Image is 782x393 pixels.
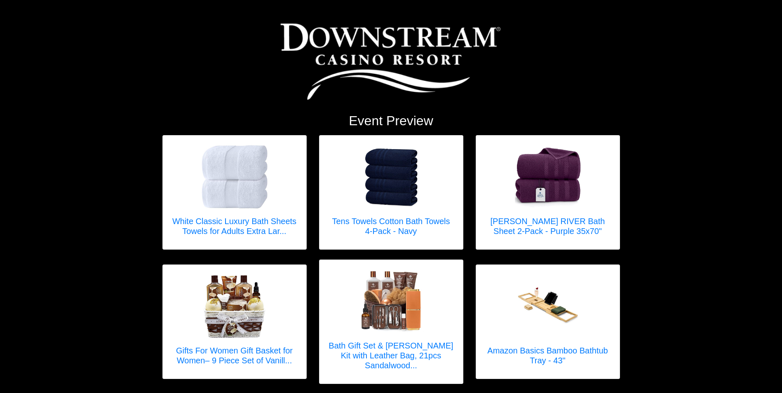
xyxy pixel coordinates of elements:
[484,216,611,236] h5: [PERSON_NAME] RIVER Bath Sheet 2-Pack - Purple 35x70"
[484,273,611,370] a: Amazon Basics Bamboo Bathtub Tray - 43" Amazon Basics Bamboo Bathtub Tray - 43"
[358,268,424,334] img: Bath Gift Set & Beard Kit with Leather Bag, 21pcs Sandalwood Bergamot Home Spa Kit, Relaxing Men'...
[484,144,611,241] a: DAN RIVER Bath Sheet 2-Pack - Purple 35x70" [PERSON_NAME] RIVER Bath Sheet 2-Pack - Purple 35x70"
[202,144,268,210] img: White Classic Luxury Bath Sheets Towels for Adults Extra Large 35x70 Inch - 700 GSM Turkish Cotto...
[202,273,268,339] img: Gifts For Women Gift Basket for Women– 9 Piece Set of Vanilla Coconut Home Spa Set, Includes Frag...
[358,144,424,210] img: Tens Towels Cotton Bath Towels 4-Pack - Navy
[328,341,455,370] h5: Bath Gift Set & [PERSON_NAME] Kit with Leather Bag, 21pcs Sandalwood...
[328,268,455,375] a: Bath Gift Set & Beard Kit with Leather Bag, 21pcs Sandalwood Bergamot Home Spa Kit, Relaxing Men'...
[515,273,581,339] img: Amazon Basics Bamboo Bathtub Tray - 43"
[515,144,581,210] img: DAN RIVER Bath Sheet 2-Pack - Purple 35x70"
[328,144,455,241] a: Tens Towels Cotton Bath Towels 4-Pack - Navy Tens Towels Cotton Bath Towels 4-Pack - Navy
[278,21,504,103] img: Logo
[171,216,298,236] h5: White Classic Luxury Bath Sheets Towels for Adults Extra Lar...
[171,144,298,241] a: White Classic Luxury Bath Sheets Towels for Adults Extra Large 35x70 Inch - 700 GSM Turkish Cotto...
[162,113,620,129] h2: Event Preview
[171,273,298,370] a: Gifts For Women Gift Basket for Women– 9 Piece Set of Vanilla Coconut Home Spa Set, Includes Frag...
[484,346,611,365] h5: Amazon Basics Bamboo Bathtub Tray - 43"
[328,216,455,236] h5: Tens Towels Cotton Bath Towels 4-Pack - Navy
[171,346,298,365] h5: Gifts For Women Gift Basket for Women– 9 Piece Set of Vanill...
